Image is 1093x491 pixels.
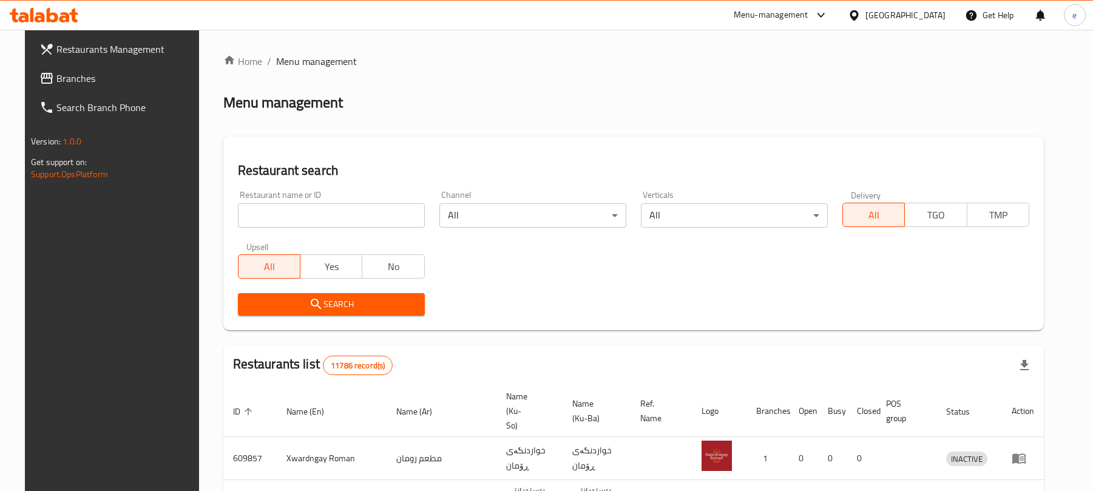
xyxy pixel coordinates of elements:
[30,93,208,122] a: Search Branch Phone
[842,203,905,227] button: All
[367,258,419,276] span: No
[238,293,425,316] button: Search
[233,404,256,419] span: ID
[946,404,986,419] span: Status
[910,206,962,224] span: TGO
[238,161,1029,180] h2: Restaurant search
[267,54,271,69] li: /
[223,54,262,69] a: Home
[223,93,343,112] h2: Menu management
[56,42,198,56] span: Restaurants Management
[1002,385,1044,437] th: Action
[1012,451,1034,466] div: Menu
[277,437,387,480] td: Xwardngay Roman
[246,242,269,251] label: Upsell
[886,396,922,425] span: POS group
[692,385,746,437] th: Logo
[31,154,87,170] span: Get support on:
[1010,351,1039,380] div: Export file
[396,404,448,419] span: Name (Ar)
[223,54,1044,69] nav: breadcrumb
[31,134,61,149] span: Version:
[30,64,208,93] a: Branches
[972,206,1024,224] span: TMP
[848,206,900,224] span: All
[946,452,987,466] span: INACTIVE
[506,389,548,433] span: Name (Ku-So)
[789,437,818,480] td: 0
[31,166,108,182] a: Support.OpsPlatform
[223,437,277,480] td: 609857
[851,191,881,199] label: Delivery
[238,203,425,228] input: Search for restaurant name or ID..
[286,404,340,419] span: Name (En)
[746,385,789,437] th: Branches
[248,297,415,312] span: Search
[56,71,198,86] span: Branches
[702,441,732,471] img: Xwardngay Roman
[1072,8,1077,22] span: e
[30,35,208,64] a: Restaurants Management
[572,396,616,425] span: Name (Ku-Ba)
[789,385,818,437] th: Open
[63,134,81,149] span: 1.0.0
[641,203,828,228] div: All
[746,437,789,480] td: 1
[243,258,296,276] span: All
[439,203,626,228] div: All
[300,254,362,279] button: Yes
[818,437,847,480] td: 0
[865,8,946,22] div: [GEOGRAPHIC_DATA]
[847,385,876,437] th: Closed
[387,437,496,480] td: مطعم رومان
[238,254,300,279] button: All
[967,203,1029,227] button: TMP
[305,258,357,276] span: Yes
[904,203,967,227] button: TGO
[640,396,677,425] span: Ref. Name
[323,356,393,375] div: Total records count
[818,385,847,437] th: Busy
[496,437,563,480] td: خواردنگەی ڕۆمان
[734,8,808,22] div: Menu-management
[563,437,631,480] td: خواردنگەی ڕۆمان
[323,360,392,371] span: 11786 record(s)
[276,54,357,69] span: Menu management
[233,355,393,375] h2: Restaurants list
[362,254,424,279] button: No
[56,100,198,115] span: Search Branch Phone
[847,437,876,480] td: 0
